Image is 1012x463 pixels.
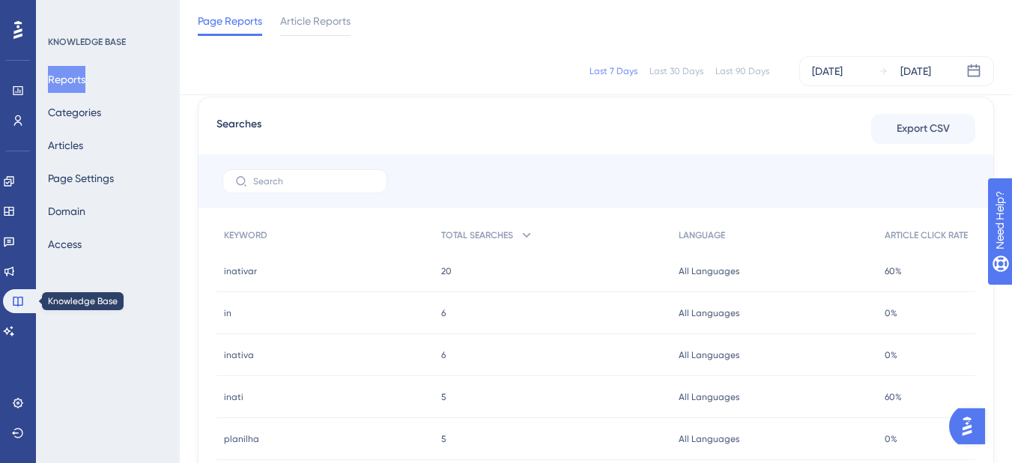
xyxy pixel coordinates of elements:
span: All Languages [679,391,739,403]
span: 0% [885,433,897,445]
button: Categories [48,99,101,126]
span: 6 [441,307,446,319]
span: 20 [441,265,452,277]
button: Reports [48,66,85,93]
input: Search [253,176,375,187]
span: Article Reports [280,12,351,30]
button: Access [48,231,82,258]
span: All Languages [679,433,739,445]
span: KEYWORD [224,229,267,241]
div: [DATE] [812,62,843,80]
span: TOTAL SEARCHES [441,229,513,241]
span: planilha [224,433,259,445]
span: All Languages [679,307,739,319]
button: Page Settings [48,165,114,192]
span: 5 [441,391,446,403]
span: 60% [885,391,902,403]
span: All Languages [679,349,739,361]
span: 5 [441,433,446,445]
span: in [224,307,231,319]
span: Need Help? [35,4,94,22]
span: inativa [224,349,254,361]
button: Export CSV [871,114,975,144]
span: Searches [216,115,261,142]
span: inati [224,391,243,403]
span: inativar [224,265,257,277]
span: 60% [885,265,902,277]
span: 0% [885,349,897,361]
div: Last 30 Days [649,65,703,77]
div: [DATE] [900,62,931,80]
span: 6 [441,349,446,361]
div: KNOWLEDGE BASE [48,36,126,48]
div: Last 90 Days [715,65,769,77]
span: All Languages [679,265,739,277]
span: ARTICLE CLICK RATE [885,229,968,241]
button: Articles [48,132,83,159]
span: LANGUAGE [679,229,725,241]
div: Last 7 Days [590,65,637,77]
span: 0% [885,307,897,319]
iframe: UserGuiding AI Assistant Launcher [949,404,994,449]
span: Export CSV [897,120,950,138]
span: Page Reports [198,12,262,30]
button: Domain [48,198,85,225]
